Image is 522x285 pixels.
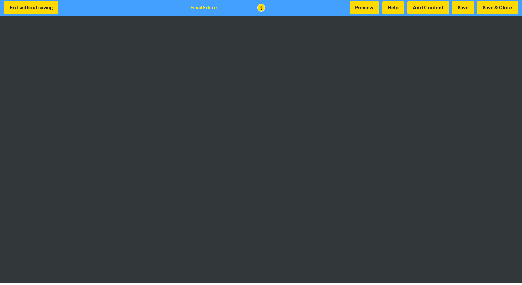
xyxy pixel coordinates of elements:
button: Exit without saving [4,1,58,14]
button: Help [382,1,404,14]
button: Save & Close [477,1,518,14]
button: Add Content [407,1,449,14]
div: Email Editor [190,4,217,12]
button: Save [452,1,474,14]
button: Preview [350,1,379,14]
